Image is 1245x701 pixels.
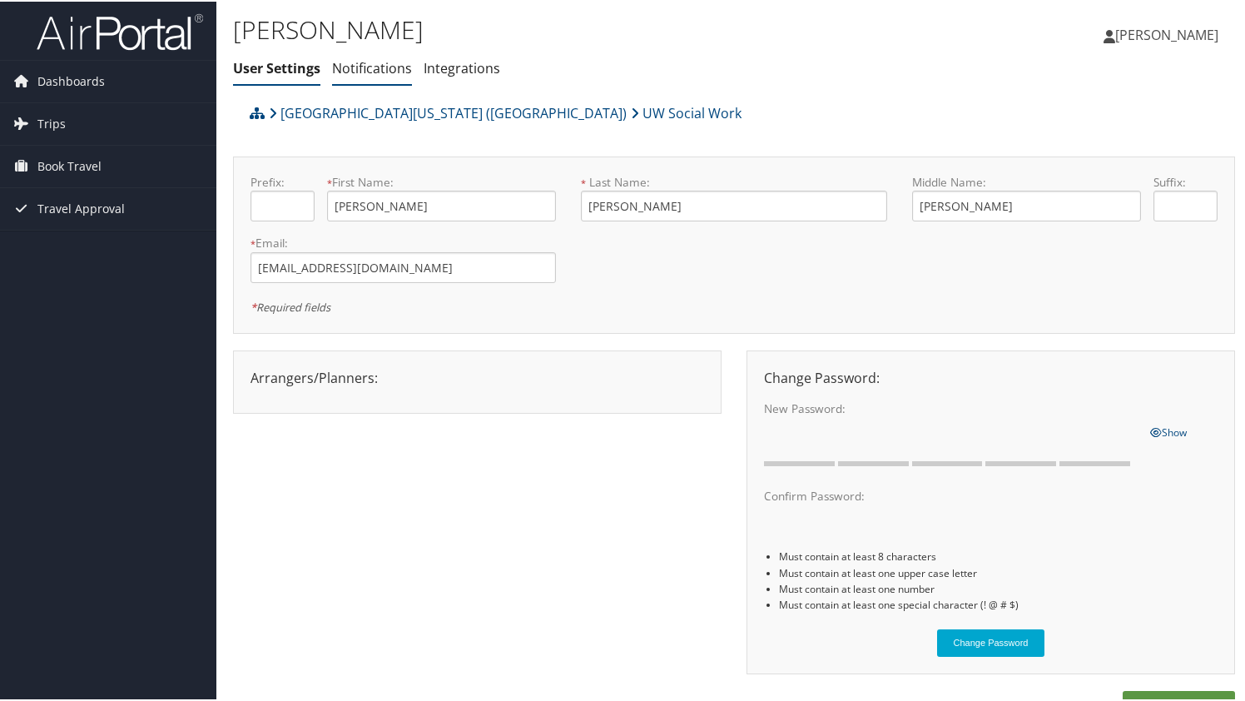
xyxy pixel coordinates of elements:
li: Must contain at least one special character (! @ # $) [779,595,1218,611]
li: Must contain at least 8 characters [779,547,1218,563]
label: Prefix: [250,172,315,189]
a: UW Social Work [631,95,742,128]
div: Arrangers/Planners: [238,366,717,386]
a: [PERSON_NAME] [1104,8,1235,58]
li: Must contain at least one number [779,579,1218,595]
label: New Password: [764,399,1138,415]
label: Last Name: [581,172,886,189]
button: Change Password [937,628,1045,655]
li: Must contain at least one upper case letter [779,564,1218,579]
em: Required fields [250,298,330,313]
label: First Name: [327,172,556,189]
a: Show [1150,420,1187,439]
div: Change Password: [751,366,1230,386]
span: Dashboards [37,59,105,101]
h1: [PERSON_NAME] [233,11,901,46]
a: User Settings [233,57,320,76]
span: Trips [37,102,66,143]
a: [GEOGRAPHIC_DATA][US_STATE] ([GEOGRAPHIC_DATA]) [269,95,627,128]
span: [PERSON_NAME] [1115,24,1218,42]
label: Middle Name: [912,172,1141,189]
label: Confirm Password: [764,486,1138,503]
label: Email: [250,233,556,250]
a: Notifications [332,57,412,76]
span: Show [1150,424,1187,438]
a: Integrations [424,57,500,76]
label: Suffix: [1153,172,1218,189]
img: airportal-logo.png [37,11,203,50]
span: Travel Approval [37,186,125,228]
span: Book Travel [37,144,102,186]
